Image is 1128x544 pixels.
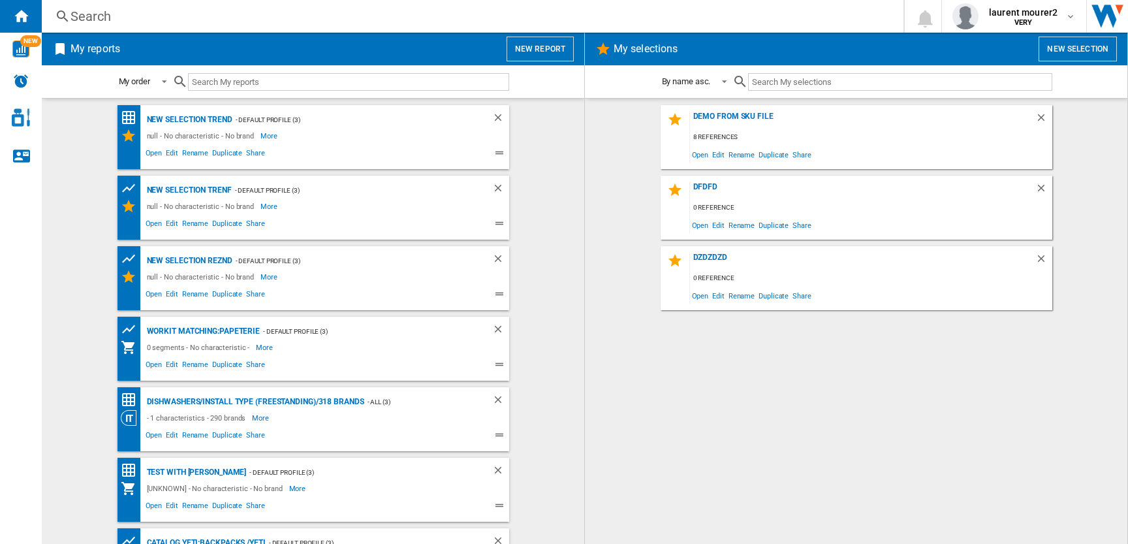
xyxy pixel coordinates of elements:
[246,464,465,481] div: - Default profile (3)
[119,76,150,86] div: My order
[144,217,164,233] span: Open
[121,180,144,197] div: Product prices grid
[662,76,711,86] div: By name asc.
[121,269,144,285] div: My Selections
[12,108,30,127] img: cosmetic-logo.svg
[244,217,267,233] span: Share
[260,128,279,144] span: More
[611,37,680,61] h2: My selections
[1035,253,1052,270] div: Delete
[164,429,180,445] span: Edit
[121,251,144,267] div: Product prices grid
[12,40,29,57] img: wise-card.svg
[690,216,711,234] span: Open
[690,146,711,163] span: Open
[164,288,180,304] span: Edit
[256,340,275,355] span: More
[952,3,979,29] img: profile.jpg
[791,146,813,163] span: Share
[210,147,244,163] span: Duplicate
[757,287,791,304] span: Duplicate
[144,464,247,481] div: test with [PERSON_NAME]
[989,6,1057,19] span: laurent mourer2
[710,216,727,234] span: Edit
[492,253,509,269] div: Delete
[144,269,261,285] div: null - No characteristic - No brand
[70,7,869,25] div: Search
[68,37,123,61] h2: My reports
[244,359,267,374] span: Share
[144,288,164,304] span: Open
[791,216,813,234] span: Share
[144,410,253,426] div: - 1 characteristics - 290 brands
[144,199,261,214] div: null - No characteristic - No brand
[180,217,210,233] span: Rename
[20,35,41,47] span: NEW
[690,253,1035,270] div: dzdzdzd
[232,253,466,269] div: - Default profile (3)
[121,199,144,214] div: My Selections
[232,182,466,199] div: - Default profile (3)
[210,429,244,445] span: Duplicate
[757,146,791,163] span: Duplicate
[1039,37,1117,61] button: New selection
[492,394,509,410] div: Delete
[252,410,271,426] span: More
[690,270,1052,287] div: 0 reference
[690,200,1052,216] div: 0 reference
[180,288,210,304] span: Rename
[144,429,164,445] span: Open
[244,147,267,163] span: Share
[144,128,261,144] div: null - No characteristic - No brand
[144,253,232,269] div: New selection reznd
[144,147,164,163] span: Open
[144,112,232,128] div: New selection trend
[210,288,244,304] span: Duplicate
[260,199,279,214] span: More
[260,323,465,340] div: - Default profile (3)
[710,287,727,304] span: Edit
[13,73,29,89] img: alerts-logo.svg
[289,481,308,496] span: More
[1035,112,1052,129] div: Delete
[121,410,144,426] div: Category View
[144,340,257,355] div: 0 segments - No characteristic -
[210,359,244,374] span: Duplicate
[144,323,260,340] div: Workit Matching:Papeterie
[121,340,144,355] div: My Assortment
[244,429,267,445] span: Share
[260,269,279,285] span: More
[121,392,144,408] div: Price Matrix
[492,112,509,128] div: Delete
[492,182,509,199] div: Delete
[492,323,509,340] div: Delete
[144,481,289,496] div: [UNKNOWN] - No characteristic - No brand
[507,37,574,61] button: New report
[690,182,1035,200] div: dfdfd
[180,147,210,163] span: Rename
[144,182,232,199] div: New selection trenf
[244,500,267,515] span: Share
[710,146,727,163] span: Edit
[690,287,711,304] span: Open
[1014,18,1033,27] b: VERY
[180,429,210,445] span: Rename
[180,359,210,374] span: Rename
[121,481,144,496] div: My Assortment
[748,73,1052,91] input: Search My selections
[164,217,180,233] span: Edit
[121,462,144,479] div: Price Matrix
[210,500,244,515] span: Duplicate
[210,217,244,233] span: Duplicate
[364,394,466,410] div: - ALL (3)
[121,128,144,144] div: My Selections
[690,129,1052,146] div: 8 references
[244,288,267,304] span: Share
[232,112,466,128] div: - Default profile (3)
[180,500,210,515] span: Rename
[188,73,509,91] input: Search My reports
[121,110,144,126] div: Price Matrix
[727,146,757,163] span: Rename
[690,112,1035,129] div: demo from sku file
[144,500,164,515] span: Open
